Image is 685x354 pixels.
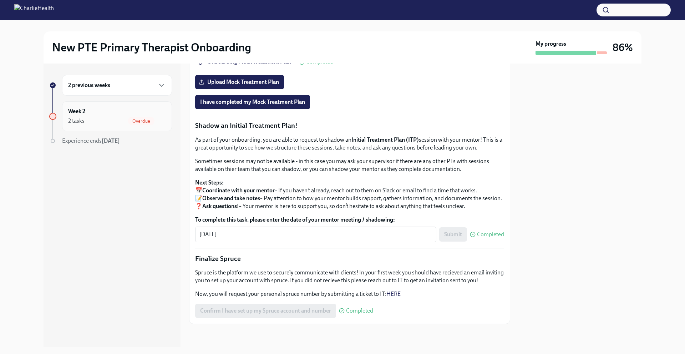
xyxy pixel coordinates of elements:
button: I have completed my Mock Treatment Plan [195,95,310,109]
a: HERE [386,290,401,297]
span: Overdue [128,118,154,124]
p: 📅 – If you haven’t already, reach out to them on Slack or email to find a time that works. 📝 – Pa... [195,179,504,210]
p: Spruce is the platform we use to securely communicate with clients! In your first week you should... [195,269,504,284]
h6: 2 previous weeks [68,81,110,89]
span: Experience ends [62,137,120,144]
div: 2 tasks [68,117,85,125]
span: Completed [477,232,504,237]
span: I have completed my Mock Treatment Plan [200,98,305,106]
textarea: [DATE] [199,230,432,239]
strong: Initial Treatment Plan (ITP) [351,136,419,143]
a: Week 22 tasksOverdue [49,101,172,131]
strong: [DATE] [102,137,120,144]
label: Upload Mock Treatment Plan [195,75,284,89]
strong: Next Steps: [195,179,224,186]
p: Sometimes sessions may not be available - in this case you may ask your supervisor if there are a... [195,157,504,173]
h3: 86% [613,41,633,54]
span: Upload Mock Treatment Plan [200,79,279,86]
h6: Week 2 [68,107,85,115]
h2: New PTE Primary Therapist Onboarding [52,40,251,55]
strong: Observe and take notes [202,195,260,202]
strong: Coordinate with your mentor [202,187,275,194]
span: Completed [306,59,333,65]
p: As part of your onboarding, you are able to request to shadow an session with your mentor! This i... [195,136,504,152]
p: Now, you will request your personal spruce number by submitting a ticket to IT: [195,290,504,298]
strong: My progress [536,40,566,48]
label: To complete this task, please enter the date of your mentor meeting / shadowing: [195,216,504,224]
strong: Ask questions! [202,203,239,209]
div: 2 previous weeks [62,75,172,96]
span: Completed [346,308,373,314]
img: CharlieHealth [14,4,54,16]
p: Finalize Spruce [195,254,504,263]
p: Shadow an Initial Treatment Plan! [195,121,504,130]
